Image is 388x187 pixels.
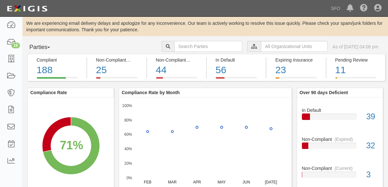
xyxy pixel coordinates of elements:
[333,44,378,50] div: As of [DATE] 04:08 pm
[36,63,82,77] div: 188
[265,180,277,184] text: [DATE]
[60,137,83,154] div: 71%
[144,180,151,184] text: FEB
[328,2,343,15] a: SFO
[129,57,147,63] div: (Current)
[122,90,180,95] b: Compliance Rate by Month
[334,165,353,172] div: (Current)
[266,77,325,82] a: Expiring Insurance23
[326,77,385,82] a: Pending Review11
[302,136,378,165] a: Non-Compliant(Expired)32
[36,57,82,63] div: Compliant
[335,63,380,77] div: 11
[156,63,201,77] div: 44
[297,136,383,143] div: Non-Compliant
[174,41,242,52] input: Search Parties
[297,102,383,113] div: In Default
[122,103,132,108] text: 100%
[147,77,206,82] a: Non-Compliant(Expired)44
[297,165,383,172] div: Non-Compliant
[156,57,201,63] div: Non-Compliant (Expired)
[96,63,142,77] div: 25
[334,136,353,143] div: (Expired)
[168,180,177,184] text: MAR
[124,118,132,122] text: 80%
[360,5,368,12] i: Help Center - Complianz
[215,57,261,63] div: In Default
[124,161,132,166] text: 20%
[207,77,266,82] a: In Default56
[193,180,201,184] text: APR
[215,63,261,77] div: 56
[27,77,86,82] a: Compliant188
[30,90,67,95] b: Compliance Rate
[261,41,328,52] input: All Organizational Units
[302,165,378,184] a: Non-Compliant(Current)3
[188,57,207,63] div: (Expired)
[361,169,383,181] div: 3
[302,102,378,136] a: In Default39
[275,63,321,77] div: 23
[361,111,383,123] div: 39
[335,57,380,63] div: Pending Review
[87,77,146,82] a: Non-Compliant(Current)25
[126,175,132,180] text: 0%
[124,147,132,151] text: 40%
[275,57,321,63] div: Expiring Insurance
[361,140,383,152] div: 32
[11,43,20,48] div: 19
[23,20,388,33] div: We are experiencing email delivery delays and apologize for any inconvenience. Our team is active...
[124,132,132,137] text: 60%
[96,57,142,63] div: Non-Compliant (Current)
[218,180,226,184] text: MAY
[300,90,348,95] b: Over 90 days Deficient
[243,180,250,184] text: JUN
[5,3,49,15] img: logo-5460c22ac91f19d4615b14bd174203de0afe785f0fc80cf4dbbc73dc1793850b.png
[27,41,76,54] button: Parties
